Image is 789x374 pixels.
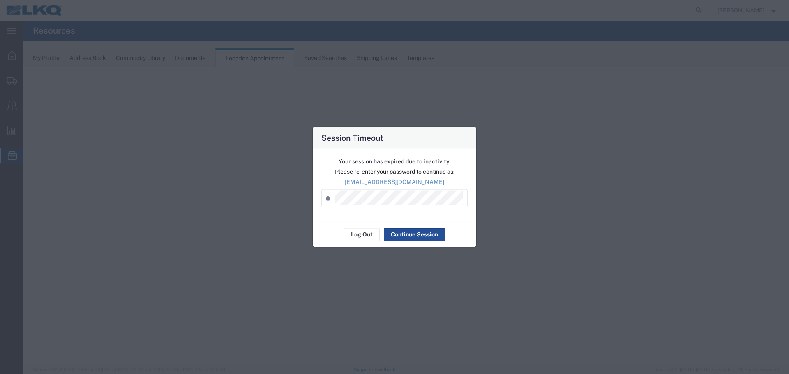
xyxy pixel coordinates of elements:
button: Log Out [344,228,380,241]
h4: Session Timeout [321,131,383,143]
p: [EMAIL_ADDRESS][DOMAIN_NAME] [321,177,468,186]
button: Continue Session [384,228,445,241]
p: Your session has expired due to inactivity. [321,157,468,165]
p: Please re-enter your password to continue as: [321,167,468,176]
